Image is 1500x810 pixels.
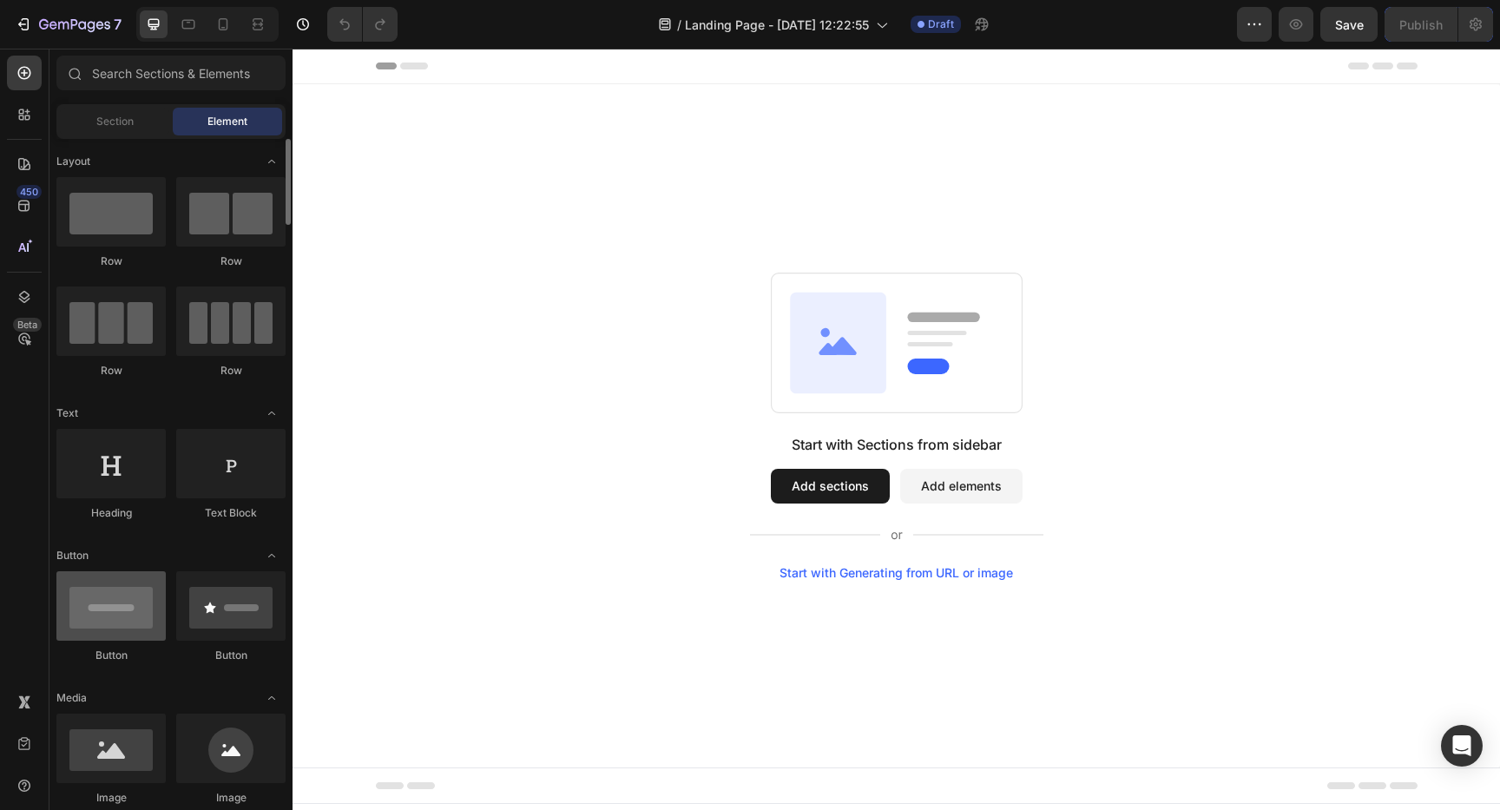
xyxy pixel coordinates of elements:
div: Beta [13,318,42,332]
div: Open Intercom Messenger [1441,725,1483,767]
button: Add sections [478,420,597,455]
div: Button [56,648,166,663]
div: Undo/Redo [327,7,398,42]
div: Text Block [176,505,286,521]
iframe: Design area [293,49,1500,810]
span: / [677,16,681,34]
span: Toggle open [258,542,286,570]
div: 450 [16,185,42,199]
div: Publish [1399,16,1443,34]
div: Start with Sections from sidebar [499,385,709,406]
span: Toggle open [258,148,286,175]
span: Layout [56,154,90,169]
span: Draft [928,16,954,32]
div: Button [176,648,286,663]
span: Landing Page - [DATE] 12:22:55 [685,16,869,34]
div: Heading [56,505,166,521]
div: Row [56,363,166,379]
div: Start with Generating from URL or image [487,517,720,531]
p: 7 [114,14,122,35]
input: Search Sections & Elements [56,56,286,90]
button: 7 [7,7,129,42]
span: Save [1335,17,1364,32]
div: Row [56,254,166,269]
span: Section [96,114,134,129]
div: Image [176,790,286,806]
span: Toggle open [258,399,286,427]
span: Button [56,548,89,563]
button: Publish [1385,7,1457,42]
span: Text [56,405,78,421]
div: Image [56,790,166,806]
span: Media [56,690,87,706]
button: Save [1320,7,1378,42]
span: Toggle open [258,684,286,712]
span: Element [207,114,247,129]
div: Row [176,254,286,269]
div: Row [176,363,286,379]
button: Add elements [608,420,730,455]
